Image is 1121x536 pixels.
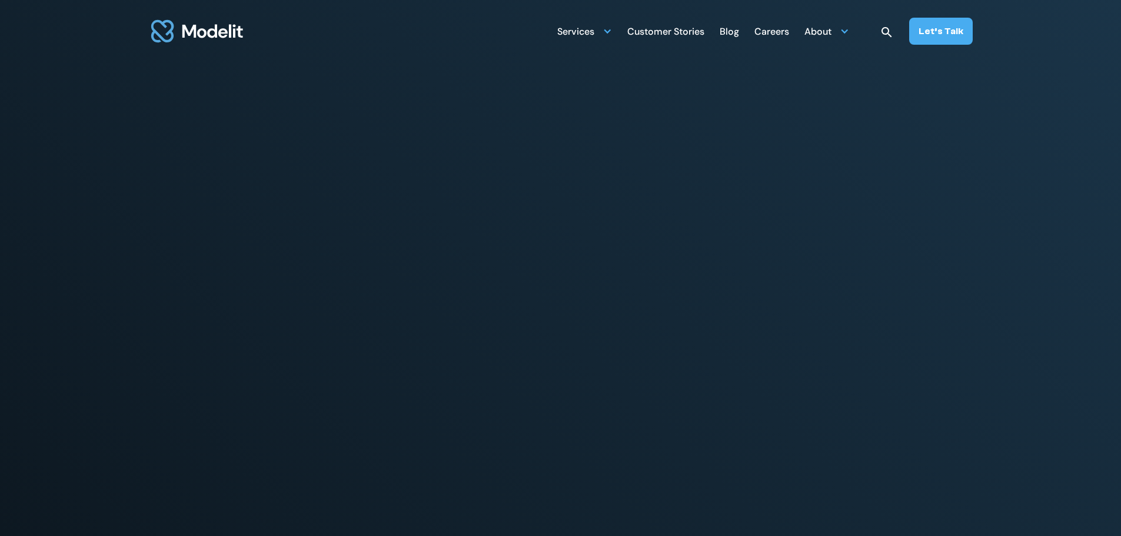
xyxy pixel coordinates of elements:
[149,13,245,49] a: home
[909,18,973,45] a: Let’s Talk
[557,19,612,42] div: Services
[627,21,704,44] div: Customer Stories
[720,21,739,44] div: Blog
[627,19,704,42] a: Customer Stories
[754,21,789,44] div: Careers
[149,13,245,49] img: modelit logo
[919,25,963,38] div: Let’s Talk
[804,19,849,42] div: About
[804,21,831,44] div: About
[720,19,739,42] a: Blog
[754,19,789,42] a: Careers
[557,21,594,44] div: Services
